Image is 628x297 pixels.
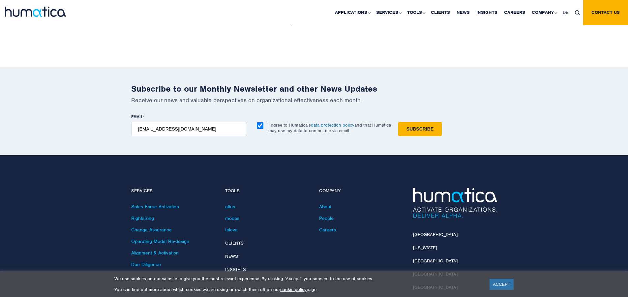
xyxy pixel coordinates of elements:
[131,250,179,256] a: Alignment & Activation
[225,227,238,233] a: taleva
[131,84,497,94] h2: Subscribe to our Monthly Newsletter and other News Updates
[131,261,161,267] a: Due Diligence
[225,267,246,272] a: Insights
[131,97,497,104] p: Receive our news and valuable perspectives on organizational effectiveness each month.
[413,258,458,264] a: [GEOGRAPHIC_DATA]
[575,10,580,15] img: search_icon
[563,10,568,15] span: DE
[5,7,66,17] img: logo
[131,204,179,210] a: Sales Force Activation
[319,188,403,194] h4: Company
[280,287,307,292] a: cookie policy
[225,253,238,259] a: News
[413,232,458,237] a: [GEOGRAPHIC_DATA]
[131,227,172,233] a: Change Assurance
[319,204,331,210] a: About
[413,188,497,218] img: Humatica
[225,240,244,246] a: Clients
[225,204,235,210] a: altus
[131,238,189,244] a: Operating Model Re-design
[311,122,354,128] a: data protection policy
[225,215,239,221] a: modas
[225,188,309,194] h4: Tools
[319,227,336,233] a: Careers
[114,287,481,292] p: You can find out more about which cookies we are using or switch them off on our page.
[268,122,391,134] p: I agree to Humatica’s and that Humatica may use my data to contact me via email.
[257,122,263,129] input: I agree to Humatica’sdata protection policyand that Humatica may use my data to contact me via em...
[319,215,334,221] a: People
[131,215,154,221] a: Rightsizing
[131,188,215,194] h4: Services
[398,122,442,136] input: Subscribe
[131,114,143,119] span: EMAIL
[114,276,481,282] p: We use cookies on our website to give you the most relevant experience. By clicking “Accept”, you...
[413,245,437,251] a: [US_STATE]
[131,122,247,136] input: name@company.com
[490,279,514,290] a: ACCEPT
